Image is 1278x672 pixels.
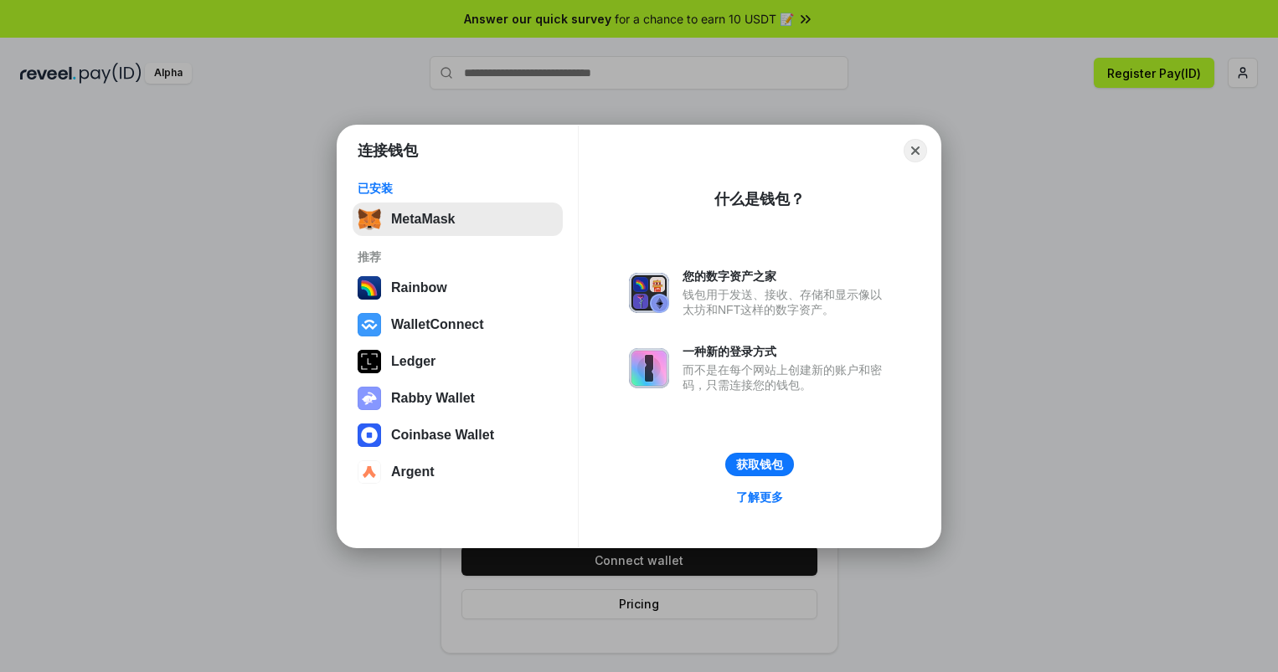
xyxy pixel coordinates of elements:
h1: 连接钱包 [358,141,418,161]
img: svg+xml,%3Csvg%20width%3D%2228%22%20height%3D%2228%22%20viewBox%3D%220%200%2028%2028%22%20fill%3D... [358,313,381,336]
button: Argent [353,455,563,489]
img: svg+xml,%3Csvg%20width%3D%2228%22%20height%3D%2228%22%20viewBox%3D%220%200%2028%2028%22%20fill%3D... [358,460,381,484]
a: 了解更多 [726,486,793,508]
div: Coinbase Wallet [391,428,494,443]
img: svg+xml,%3Csvg%20fill%3D%22none%22%20height%3D%2233%22%20viewBox%3D%220%200%2035%2033%22%20width%... [358,208,381,231]
button: Coinbase Wallet [353,418,563,452]
button: 获取钱包 [725,453,794,476]
div: 您的数字资产之家 [683,269,890,284]
img: svg+xml,%3Csvg%20width%3D%2228%22%20height%3D%2228%22%20viewBox%3D%220%200%2028%2028%22%20fill%3D... [358,423,381,447]
div: Rabby Wallet [391,391,475,406]
img: svg+xml,%3Csvg%20width%3D%22120%22%20height%3D%22120%22%20viewBox%3D%220%200%20120%20120%22%20fil... [358,276,381,300]
div: MetaMask [391,212,455,227]
div: 钱包用于发送、接收、存储和显示像以太坊和NFT这样的数字资产。 [683,287,890,317]
div: WalletConnect [391,317,484,332]
img: svg+xml,%3Csvg%20xmlns%3D%22http%3A%2F%2Fwww.w3.org%2F2000%2Fsvg%22%20fill%3D%22none%22%20viewBox... [358,387,381,410]
div: Argent [391,464,435,480]
img: svg+xml,%3Csvg%20xmlns%3D%22http%3A%2F%2Fwww.w3.org%2F2000%2Fsvg%22%20fill%3D%22none%22%20viewBox... [629,348,669,388]
button: Ledger [353,345,563,378]
div: 推荐 [358,249,558,264]
img: svg+xml,%3Csvg%20xmlns%3D%22http%3A%2F%2Fwww.w3.org%2F2000%2Fsvg%22%20fill%3D%22none%22%20viewBox... [629,273,669,313]
div: Rainbow [391,280,447,295]
div: 已安装 [358,181,558,196]
button: MetaMask [353,203,563,236]
button: WalletConnect [353,308,563,341]
div: 获取钱包 [736,457,783,472]
img: svg+xml,%3Csvg%20xmlns%3D%22http%3A%2F%2Fwww.w3.org%2F2000%2Fsvg%22%20width%3D%2228%22%20height%3... [358,350,381,373]
div: 什么是钱包？ [714,189,805,209]
button: Rainbow [353,271,563,305]
button: Rabby Wallet [353,382,563,415]
div: Ledger [391,354,435,369]
button: Close [904,139,927,162]
div: 了解更多 [736,490,783,505]
div: 而不是在每个网站上创建新的账户和密码，只需连接您的钱包。 [683,362,890,392]
div: 一种新的登录方式 [683,344,890,359]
